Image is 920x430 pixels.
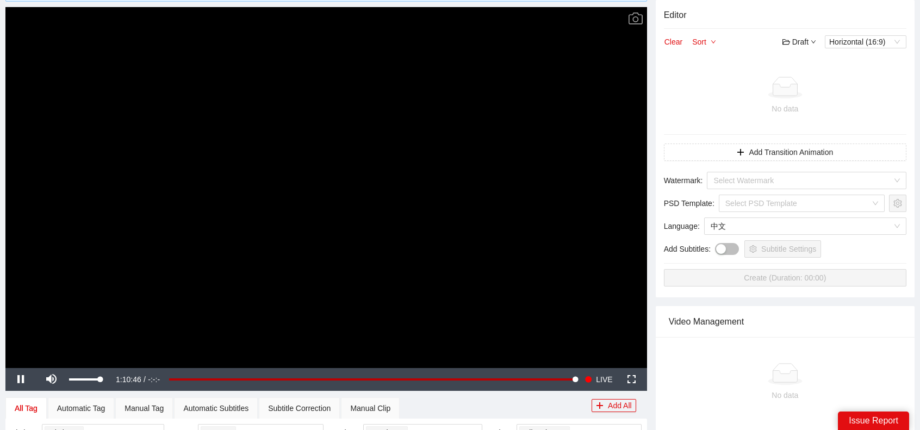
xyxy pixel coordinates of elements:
[57,402,105,414] div: Automatic Tag
[5,7,647,368] div: Video Player
[350,402,390,414] div: Manual Clip
[5,368,36,391] button: Pause
[673,389,898,401] div: No data
[692,35,717,48] button: Sortdown
[664,35,683,48] button: Clear
[664,175,703,186] span: Watermark :
[169,378,575,381] div: Progress Bar
[664,243,711,255] span: Add Subtitles :
[664,220,700,232] span: Language :
[664,144,906,161] button: plusAdd Transition Animation
[711,39,716,46] span: down
[183,402,248,414] div: Automatic Subtitles
[581,368,616,391] button: Seek to live, currently playing live
[669,306,902,337] div: Video Management
[268,402,331,414] div: Subtitle Correction
[711,218,900,234] span: 中文
[69,378,100,381] div: Volume Level
[617,368,647,391] button: Fullscreen
[889,195,906,212] button: setting
[116,375,141,384] span: 1:10:46
[148,375,160,384] span: -:-:-
[596,368,612,391] span: LIVE
[592,399,636,412] button: plusAdd All
[664,8,906,22] h4: Editor
[36,368,66,391] button: Mute
[15,402,38,414] div: All Tag
[782,38,790,46] span: folder-open
[125,402,164,414] div: Manual Tag
[596,402,604,410] span: plus
[838,412,909,430] div: Issue Report
[782,36,816,48] div: Draft
[664,197,714,209] span: PSD Template :
[664,269,906,286] button: Create (Duration: 00:00)
[811,39,816,45] span: down
[668,103,902,115] div: No data
[829,36,902,48] span: Horizontal (16:9)
[144,375,146,384] span: /
[744,240,821,258] button: settingSubtitle Settings
[737,148,744,157] span: plus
